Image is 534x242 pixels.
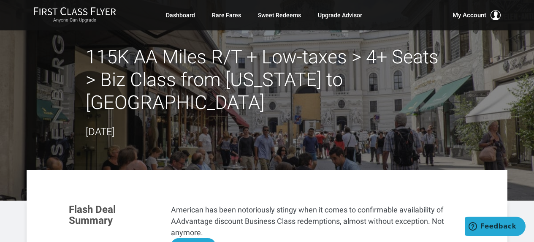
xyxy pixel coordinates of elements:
[465,217,526,238] iframe: Opens a widget where you can find more information
[258,8,301,23] a: Sweet Redeems
[86,46,449,114] h2: 115K AA Miles R/T + Low-taxes > 4+ Seats > Biz Class from [US_STATE] to [GEOGRAPHIC_DATA]
[33,7,116,24] a: First Class FlyerAnyone Can Upgrade
[166,8,195,23] a: Dashboard
[33,7,116,16] img: First Class Flyer
[86,126,115,138] time: [DATE]
[212,8,241,23] a: Rare Fares
[453,10,501,20] button: My Account
[171,204,465,238] p: American has been notoriously stingy when it comes to confirmable availability of AAdvantage disc...
[453,10,486,20] span: My Account
[33,17,116,23] small: Anyone Can Upgrade
[69,204,158,226] h3: Flash Deal Summary
[318,8,362,23] a: Upgrade Advisor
